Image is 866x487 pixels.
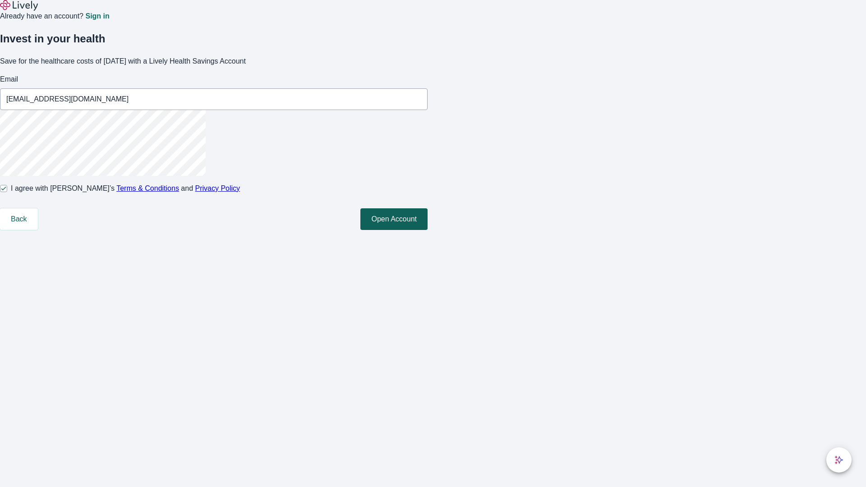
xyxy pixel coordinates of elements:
a: Sign in [85,13,109,20]
a: Terms & Conditions [116,184,179,192]
button: chat [826,447,852,473]
a: Privacy Policy [195,184,240,192]
svg: Lively AI Assistant [834,455,843,464]
span: I agree with [PERSON_NAME]’s and [11,183,240,194]
button: Open Account [360,208,428,230]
